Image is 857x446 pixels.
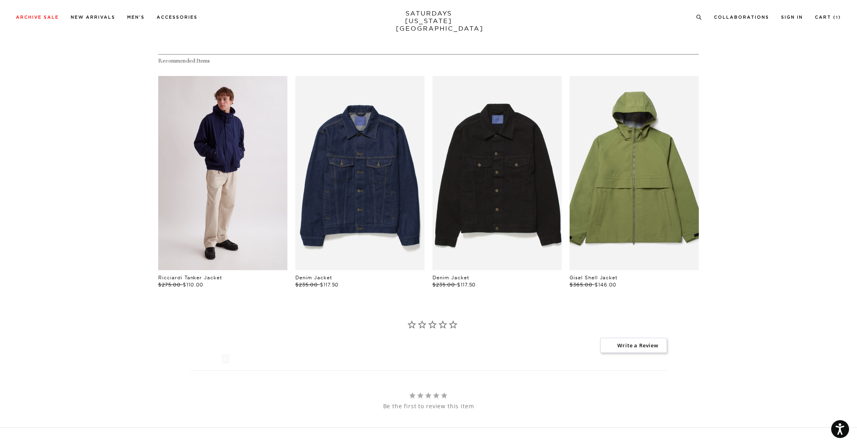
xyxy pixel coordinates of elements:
a: Gisel Shell Jacket [570,275,618,280]
a: Collaborations [714,15,769,19]
span: $365.00 [570,282,593,288]
a: Denim Jacket [295,275,332,280]
h4: Recommended Items [158,58,699,64]
a: New Arrivals [71,15,115,19]
a: Accessories [157,15,198,19]
div: files/U12417JA03-OCEAN_03.jpg [158,76,287,270]
a: Men's [127,15,145,19]
span: Write a Review [600,338,667,353]
span: $117.50 [457,282,476,288]
a: Sign In [781,15,803,19]
li: Reviews [190,353,233,370]
span: $235.00 [432,282,455,288]
span: $275.00 [158,282,181,288]
a: Denim Jacket [432,275,469,280]
span: $110.00 [183,282,204,288]
span: $146.00 [595,282,617,288]
a: Archive Sale [16,15,59,19]
small: 1 [836,16,838,19]
div: Be the first to review this item [190,403,667,410]
span: $117.50 [320,282,339,288]
a: Ricciardi Tanker Jacket [158,275,222,280]
a: SATURDAYS[US_STATE][GEOGRAPHIC_DATA] [396,10,461,32]
span: $235.00 [295,282,318,288]
a: Cart (1) [815,15,841,19]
